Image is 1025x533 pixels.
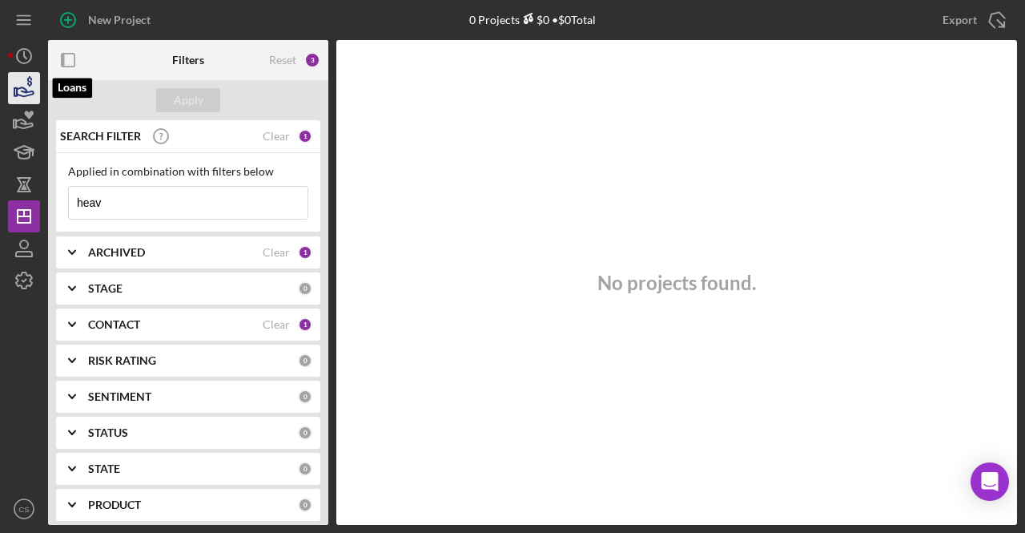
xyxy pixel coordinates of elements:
[943,4,977,36] div: Export
[927,4,1017,36] button: Export
[298,317,312,332] div: 1
[263,246,290,259] div: Clear
[298,390,312,404] div: 0
[298,281,312,296] div: 0
[298,462,312,476] div: 0
[8,493,40,525] button: CS
[88,282,123,295] b: STAGE
[156,88,220,112] button: Apply
[469,13,596,26] div: 0 Projects • $0 Total
[88,354,156,367] b: RISK RATING
[971,462,1009,501] div: Open Intercom Messenger
[298,498,312,512] div: 0
[172,54,204,67] b: Filters
[88,4,151,36] div: New Project
[60,130,141,143] b: SEARCH FILTER
[88,318,140,331] b: CONTACT
[68,165,308,178] div: Applied in combination with filters below
[298,426,312,440] div: 0
[88,499,141,511] b: PRODUCT
[88,426,128,439] b: STATUS
[263,318,290,331] div: Clear
[88,246,145,259] b: ARCHIVED
[174,88,203,112] div: Apply
[304,52,320,68] div: 3
[597,272,756,294] h3: No projects found.
[269,54,296,67] div: Reset
[48,4,167,36] button: New Project
[263,130,290,143] div: Clear
[520,13,549,26] div: $0
[298,129,312,143] div: 1
[88,462,120,475] b: STATE
[298,353,312,368] div: 0
[88,390,151,403] b: SENTIMENT
[18,505,29,514] text: CS
[298,245,312,260] div: 1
